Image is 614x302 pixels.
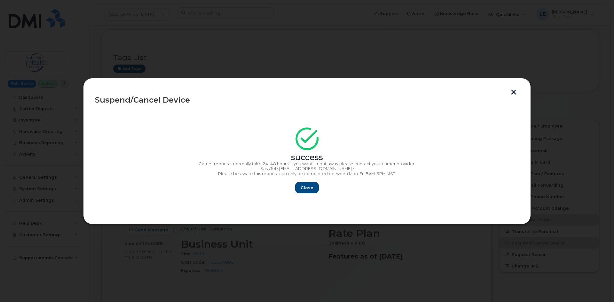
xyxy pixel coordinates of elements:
[95,96,519,104] div: Suspend/Cancel Device
[95,171,519,176] p: Please be aware this request can only be completed between Mon-Fri 8AM-5PM MST.
[295,182,319,193] button: Close
[586,274,609,297] iframe: Messenger Launcher
[95,161,519,166] p: Carrier requests normally take 24–48 hours, if you want it right away please contact your carrier...
[95,155,519,160] div: success
[301,185,313,191] span: Close
[95,166,519,171] p: SaskTel <[EMAIL_ADDRESS][DOMAIN_NAME]>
